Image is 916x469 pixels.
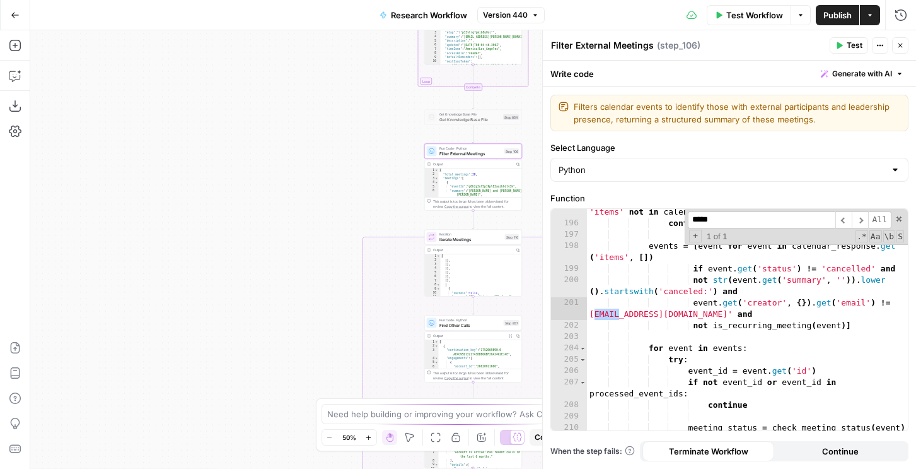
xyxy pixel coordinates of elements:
[483,9,528,21] span: Version 440
[435,360,439,365] span: Toggle code folding, rows 5 through 27
[551,320,587,331] div: 202
[550,446,635,457] span: When the step fails:
[559,163,885,176] input: Python
[550,141,908,154] label: Select Language
[551,240,587,263] div: 198
[425,169,439,173] div: 1
[702,231,733,242] span: 1 of 1
[816,66,908,82] button: Generate with AI
[424,110,522,125] div: Get Knowledge Base FileGet Knowledge Base FileStep 854
[425,357,439,361] div: 4
[774,441,906,461] button: Continue
[472,91,474,109] g: Edge from step_727-iteration-end to step_854
[425,177,439,181] div: 3
[433,247,513,252] div: Output
[669,445,748,458] span: Terminate Workflow
[425,39,441,44] div: 5
[883,230,896,242] span: Whole Word Search
[505,234,519,240] div: Step 110
[472,297,474,315] g: Edge from step_110 to step_857
[574,100,900,126] textarea: Filters calendar events to identify those with external participants and leadership presence, ret...
[425,340,439,345] div: 1
[464,84,482,91] div: Complete
[504,320,519,326] div: Step 857
[433,333,505,338] div: Output
[425,172,439,177] div: 2
[425,365,439,369] div: 6
[551,343,587,354] div: 204
[425,295,441,300] div: 11
[551,331,587,343] div: 203
[435,463,439,467] span: Toggle code folding, rows 9 through 12
[425,258,441,263] div: 2
[425,266,441,271] div: 4
[437,254,441,259] span: Toggle code folding, rows 1 through 350
[530,429,559,446] button: Copy
[852,211,868,229] span: ​
[425,59,441,72] div: 10
[503,114,519,120] div: Step 854
[835,211,852,229] span: ​
[439,150,502,157] span: Filter External Meetings
[435,357,439,361] span: Toggle code folding, rows 4 through 28
[579,343,586,354] span: Toggle code folding, rows 204 through 276
[707,5,791,25] button: Test Workflow
[435,340,439,345] span: Toggle code folding, rows 1 through 30
[439,116,501,122] span: Get Knowledge Base File
[832,68,892,80] span: Generate with AI
[855,230,868,242] span: RegExp Search
[551,400,587,411] div: 208
[372,5,475,25] button: Research Workflow
[433,199,519,209] div: This output is too large & has been abbreviated for review. to view the full content.
[439,232,502,237] span: Iteration
[823,9,852,21] span: Publish
[868,211,891,229] span: Alt-Enter
[425,189,439,197] div: 6
[551,218,587,229] div: 196
[433,162,513,167] div: Output
[424,144,522,211] div: Run Code · PythonFilter External MeetingsStep 106Output{ "total_meetings":30, "meetings":[ { "eve...
[437,283,441,287] span: Toggle code folding, rows 8 through 13
[425,181,439,185] div: 4
[816,5,859,25] button: Publish
[551,377,587,400] div: 207
[425,287,441,292] div: 9
[869,230,882,242] span: CaseSensitive Search
[847,40,862,51] span: Test
[425,31,441,35] div: 3
[689,230,702,242] span: Toggle Replace mode
[439,322,501,328] span: Find Other Calls
[424,84,522,91] div: Complete
[425,463,439,467] div: 9
[439,318,501,323] span: Run Code · Python
[435,181,439,185] span: Toggle code folding, rows 4 through 8
[551,229,587,240] div: 197
[543,61,916,86] div: Write code
[535,432,554,443] span: Copy
[425,459,439,463] div: 8
[433,371,519,381] div: This output is too large & has been abbreviated for review. to view the full content.
[425,279,441,283] div: 7
[439,146,502,151] span: Run Code · Python
[551,297,587,320] div: 201
[477,7,545,23] button: Version 440
[579,354,586,365] span: Toggle code folding, rows 205 through 273
[425,56,441,60] div: 9
[472,125,474,143] g: Edge from step_854 to step_106
[551,354,587,365] div: 205
[425,283,441,287] div: 8
[425,47,441,52] div: 7
[444,205,468,208] span: Copy the output
[425,291,441,295] div: 10
[425,35,441,39] div: 4
[551,365,587,377] div: 206
[439,236,502,242] span: Iterate Meetings
[550,192,908,205] label: Function
[425,43,441,47] div: 6
[437,287,441,292] span: Toggle code folding, rows 9 through 12
[551,275,587,297] div: 200
[439,112,501,117] span: Get Knowledge Base File
[472,383,474,401] g: Edge from step_857 to step_864
[435,344,439,348] span: Toggle code folding, rows 2 through 29
[425,275,441,279] div: 6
